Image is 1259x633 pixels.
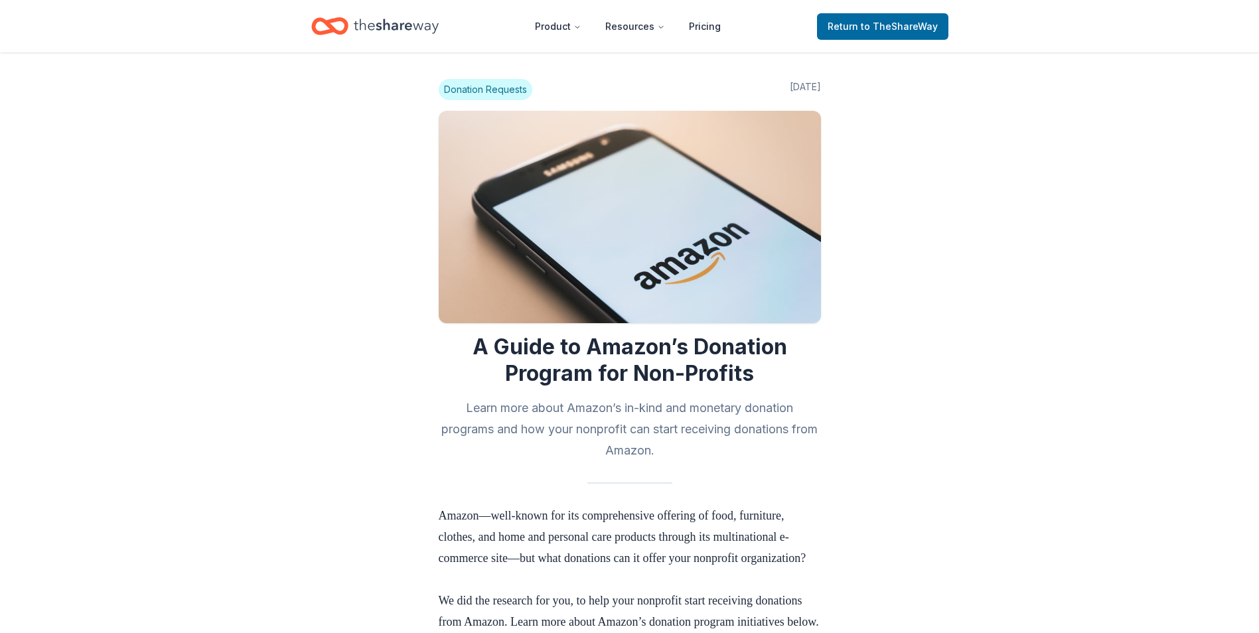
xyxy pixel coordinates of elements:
a: Home [311,11,439,42]
button: Product [524,13,592,40]
p: Amazon—well-known for its comprehensive offering of food, furniture, clothes, and home and person... [439,505,821,590]
nav: Main [524,11,731,42]
a: Returnto TheShareWay [817,13,948,40]
a: Pricing [678,13,731,40]
p: We did the research for you, to help your nonprofit start receiving donations from Amazon. Learn ... [439,590,821,632]
span: to TheShareWay [861,21,938,32]
button: Resources [595,13,676,40]
h1: A Guide to Amazon’s Donation Program for Non-Profits [439,334,821,387]
span: Donation Requests [439,79,532,100]
span: Return [828,19,938,35]
h2: Learn more about Amazon’s in-kind and monetary donation programs and how your nonprofit can start... [439,397,821,461]
img: Image for A Guide to Amazon’s Donation Program for Non-Profits [439,111,821,323]
span: [DATE] [790,79,821,100]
